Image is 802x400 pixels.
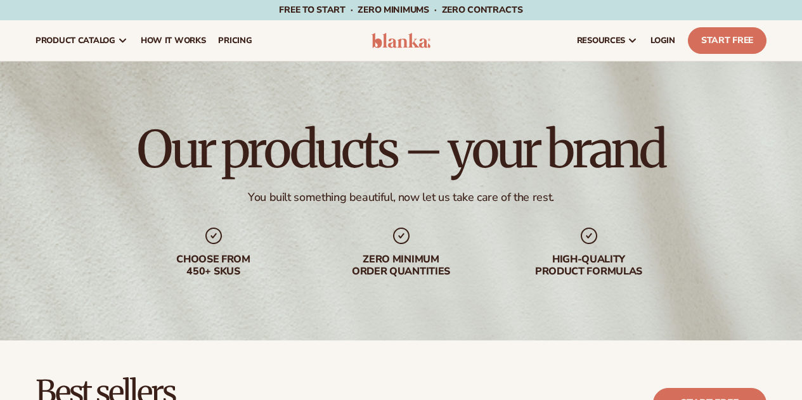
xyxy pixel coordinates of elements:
span: product catalog [36,35,115,46]
span: pricing [218,35,252,46]
a: pricing [212,20,258,61]
a: resources [571,20,644,61]
span: resources [577,35,625,46]
h1: Our products – your brand [137,124,664,175]
img: logo [372,33,431,48]
span: LOGIN [650,35,675,46]
a: Start Free [688,27,766,54]
div: High-quality product formulas [508,254,670,278]
div: Choose from 450+ Skus [133,254,295,278]
a: How It Works [134,20,212,61]
span: Free to start · ZERO minimums · ZERO contracts [279,4,522,16]
a: LOGIN [644,20,682,61]
span: How It Works [141,35,206,46]
div: Zero minimum order quantities [320,254,482,278]
div: You built something beautiful, now let us take care of the rest. [248,190,554,205]
a: product catalog [29,20,134,61]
